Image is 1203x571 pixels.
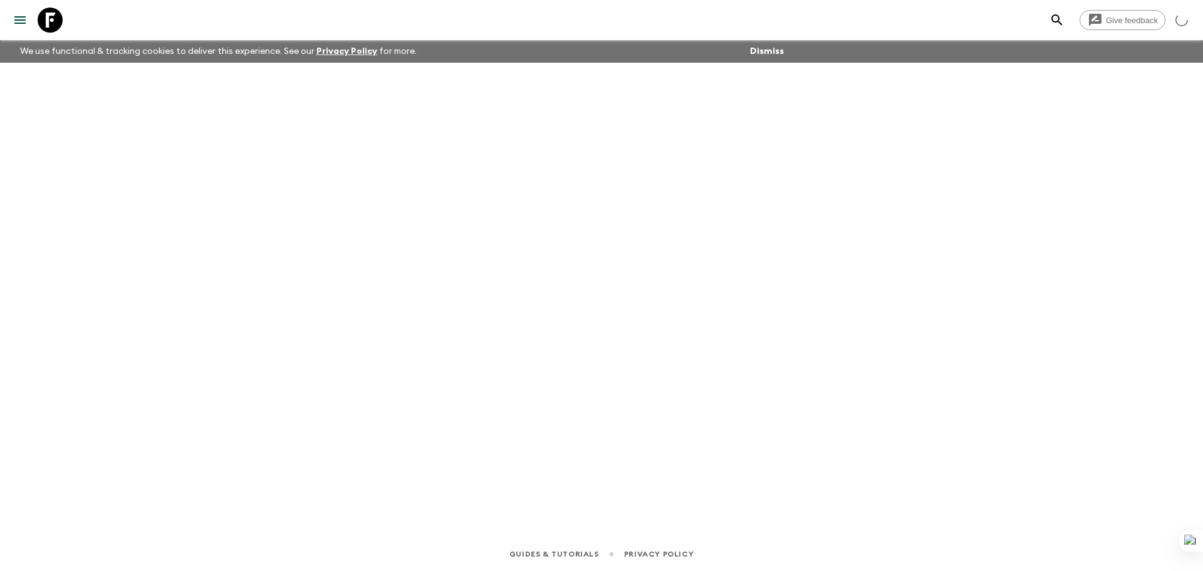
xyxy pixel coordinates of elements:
a: Privacy Policy [624,547,694,561]
button: Dismiss [747,43,787,60]
a: Give feedback [1080,10,1165,30]
a: Guides & Tutorials [509,547,599,561]
button: search adventures [1044,8,1070,33]
span: Give feedback [1099,16,1165,25]
p: We use functional & tracking cookies to deliver this experience. See our for more. [15,40,422,63]
button: menu [8,8,33,33]
a: Privacy Policy [316,47,377,56]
